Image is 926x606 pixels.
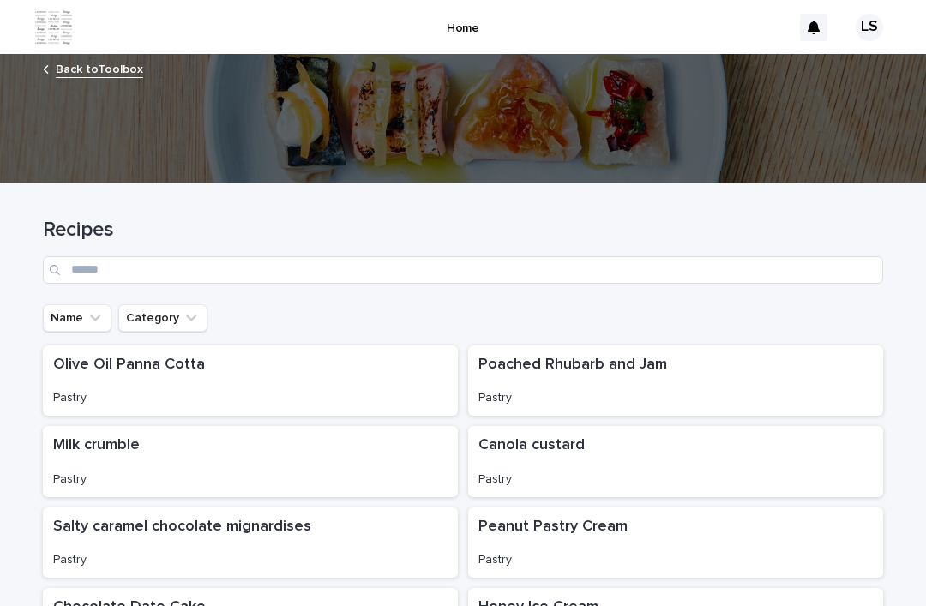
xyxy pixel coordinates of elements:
p: Pastry [478,391,873,405]
a: Olive Oil Panna CottaPastry [43,345,458,416]
a: Salty caramel chocolate mignardisesPastry [43,507,458,578]
a: Back toToolbox [56,58,143,78]
h1: Recipes [43,218,883,243]
button: Category [118,304,207,332]
a: Peanut Pastry CreamPastry [468,507,883,578]
p: Salty caramel chocolate mignardises [53,518,448,537]
button: Name [43,304,111,332]
p: Poached Rhubarb and Jam [478,356,873,375]
p: Pastry [53,391,448,405]
p: Milk crumble [53,436,448,455]
input: Search [43,256,883,284]
p: Pastry [478,472,873,487]
img: ZpJWbK78RmCi9E4bZOpa [34,10,73,45]
a: Milk crumblePastry [43,426,458,496]
p: Canola custard [478,436,873,455]
p: Peanut Pastry Cream [478,518,873,537]
p: Pastry [53,553,448,567]
a: Poached Rhubarb and JamPastry [468,345,883,416]
a: Canola custardPastry [468,426,883,496]
p: Pastry [53,472,448,487]
p: Olive Oil Panna Cotta [53,356,448,375]
p: Pastry [478,553,873,567]
div: LS [856,14,883,41]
